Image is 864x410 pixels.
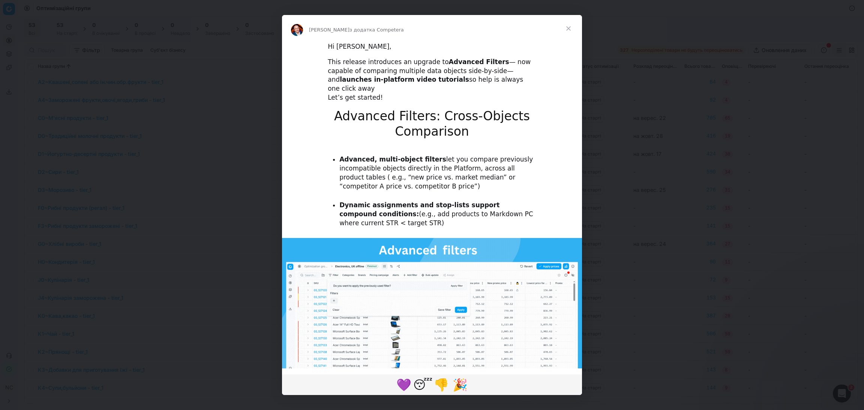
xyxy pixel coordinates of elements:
[328,42,536,51] div: Hi [PERSON_NAME],
[291,24,303,36] img: Profile image for Dmitriy
[432,376,451,394] span: 1 reaction
[413,376,432,394] span: sleeping reaction
[449,58,509,66] b: Advanced Filters
[339,155,536,191] li: let you compare previously incompatible objects directly in the Platform, across all product tabl...
[309,27,349,33] span: [PERSON_NAME]
[413,378,432,392] span: 😴
[555,15,582,42] span: Закрити
[394,376,413,394] span: purple heart reaction
[434,378,449,392] span: 👎
[339,156,446,163] b: Advanced, multi-object filters
[339,201,536,228] li: (e.g., add products to Markdown PC where current STR < target STR)
[328,58,536,102] div: This release introduces an upgrade to — now capable of comparing multiple data objects side-by-si...
[340,76,469,83] b: launches in-platform video tutorials
[339,201,499,218] b: Dynamic assignments and stop-lists support compound conditions:
[451,376,469,394] span: tada reaction
[453,378,468,392] span: 🎉
[396,378,411,392] span: 💜
[328,109,536,144] h1: Advanced Filters: Cross-Objects Comparison
[349,27,404,33] span: з додатка Competera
